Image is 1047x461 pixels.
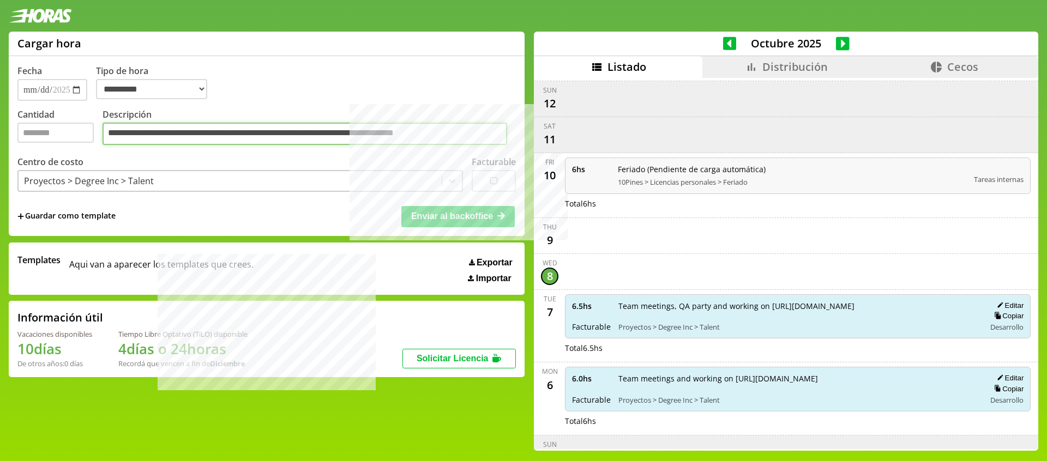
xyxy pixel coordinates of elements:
[541,131,558,148] div: 11
[572,164,610,174] span: 6 hs
[476,274,512,283] span: Importar
[565,343,1031,353] div: Total 6.5 hs
[990,322,1024,332] span: Desarrollo
[544,294,556,304] div: Tue
[401,206,515,227] button: Enviar al backoffice
[118,339,248,359] h1: 4 días o 24 horas
[103,108,516,148] label: Descripción
[17,108,103,148] label: Cantidad
[9,9,72,23] img: logotipo
[477,258,513,268] span: Exportar
[990,395,1024,405] span: Desarrollo
[17,210,116,222] span: +Guardar como template
[572,301,611,311] span: 6.5 hs
[17,339,92,359] h1: 10 días
[17,210,24,222] span: +
[991,311,1024,320] button: Copiar
[736,36,836,51] span: Octubre 2025
[466,257,516,268] button: Exportar
[541,167,558,184] div: 10
[96,65,216,101] label: Tipo de hora
[17,156,83,168] label: Centro de costo
[541,268,558,285] div: 8
[572,373,611,384] span: 6.0 hs
[17,65,42,77] label: Fecha
[24,175,154,187] div: Proyectos > Degree Inc > Talent
[994,373,1024,383] button: Editar
[607,59,646,74] span: Listado
[543,86,557,95] div: Sun
[96,79,207,99] select: Tipo de hora
[991,384,1024,393] button: Copiar
[618,322,978,332] span: Proyectos > Degree Inc > Talent
[618,177,966,187] span: 10Pines > Licencias personales > Feriado
[472,156,516,168] label: Facturable
[17,310,103,325] h2: Información útil
[402,349,516,368] button: Solicitar Licencia
[542,367,558,376] div: Mon
[565,198,1031,209] div: Total 6 hs
[17,123,94,143] input: Cantidad
[417,354,489,363] span: Solicitar Licencia
[544,122,556,131] div: Sat
[618,301,978,311] span: Team meetings, QA party and working on [URL][DOMAIN_NAME]
[210,359,245,368] b: Diciembre
[17,254,61,266] span: Templates
[545,157,554,167] div: Fri
[17,359,92,368] div: De otros años: 0 días
[541,304,558,321] div: 7
[118,329,248,339] div: Tiempo Libre Optativo (TiLO) disponible
[762,59,828,74] span: Distribución
[543,258,557,268] div: Wed
[541,95,558,112] div: 12
[103,123,507,145] textarea: Descripción
[543,222,557,232] div: Thu
[534,78,1038,449] div: scrollable content
[17,329,92,339] div: Vacaciones disponibles
[543,440,557,449] div: Sun
[947,59,978,74] span: Cecos
[618,164,966,174] span: Feriado (Pendiente de carga automática)
[572,322,611,332] span: Facturable
[69,254,254,283] span: Aqui van a aparecer los templates que crees.
[411,211,493,221] span: Enviar al backoffice
[118,359,248,368] div: Recordá que vencen a fin de
[572,395,611,405] span: Facturable
[618,373,978,384] span: Team meetings and working on [URL][DOMAIN_NAME]
[541,232,558,249] div: 9
[565,416,1031,426] div: Total 6 hs
[974,174,1024,184] span: Tareas internas
[541,376,558,393] div: 6
[994,301,1024,310] button: Editar
[618,395,978,405] span: Proyectos > Degree Inc > Talent
[17,36,81,51] h1: Cargar hora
